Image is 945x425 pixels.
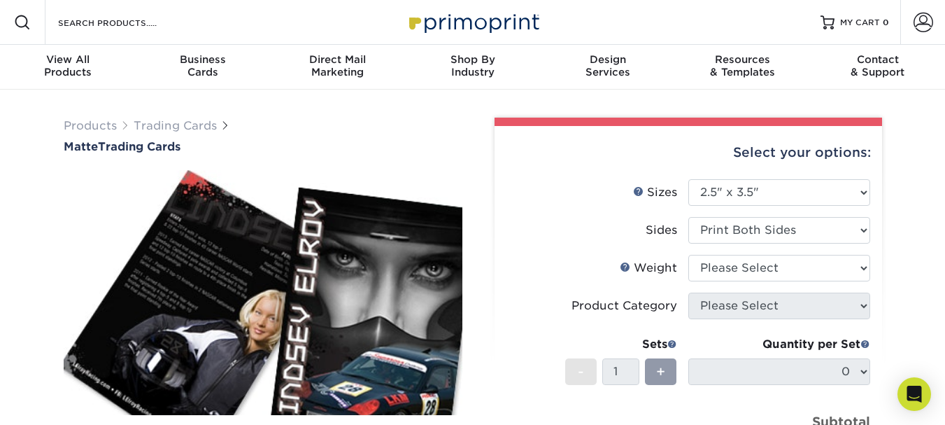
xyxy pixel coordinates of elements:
div: Select your options: [506,126,871,179]
a: Direct MailMarketing [270,45,405,90]
h1: Trading Cards [64,140,462,153]
span: MY CART [840,17,880,29]
span: + [656,361,665,382]
div: & Templates [675,53,810,78]
div: Quantity per Set [688,336,870,353]
img: Primoprint [403,7,543,37]
a: BusinessCards [135,45,270,90]
div: Sides [646,222,677,239]
div: Marketing [270,53,405,78]
a: Shop ByIndustry [405,45,540,90]
a: DesignServices [540,45,675,90]
span: 0 [883,18,889,27]
span: Business [135,53,270,66]
div: & Support [810,53,945,78]
div: Weight [620,260,677,277]
span: Matte [64,140,98,153]
div: Product Category [571,298,677,314]
div: Sets [565,336,677,353]
span: Resources [675,53,810,66]
div: Open Intercom Messenger [897,377,931,411]
span: Shop By [405,53,540,66]
a: Contact& Support [810,45,945,90]
span: Contact [810,53,945,66]
a: Resources& Templates [675,45,810,90]
span: Design [540,53,675,66]
div: Services [540,53,675,78]
a: MatteTrading Cards [64,140,462,153]
input: SEARCH PRODUCTS..... [57,14,193,31]
a: Trading Cards [134,119,217,132]
div: Sizes [633,184,677,201]
div: Industry [405,53,540,78]
span: Direct Mail [270,53,405,66]
a: Products [64,119,117,132]
span: - [578,361,584,382]
div: Cards [135,53,270,78]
